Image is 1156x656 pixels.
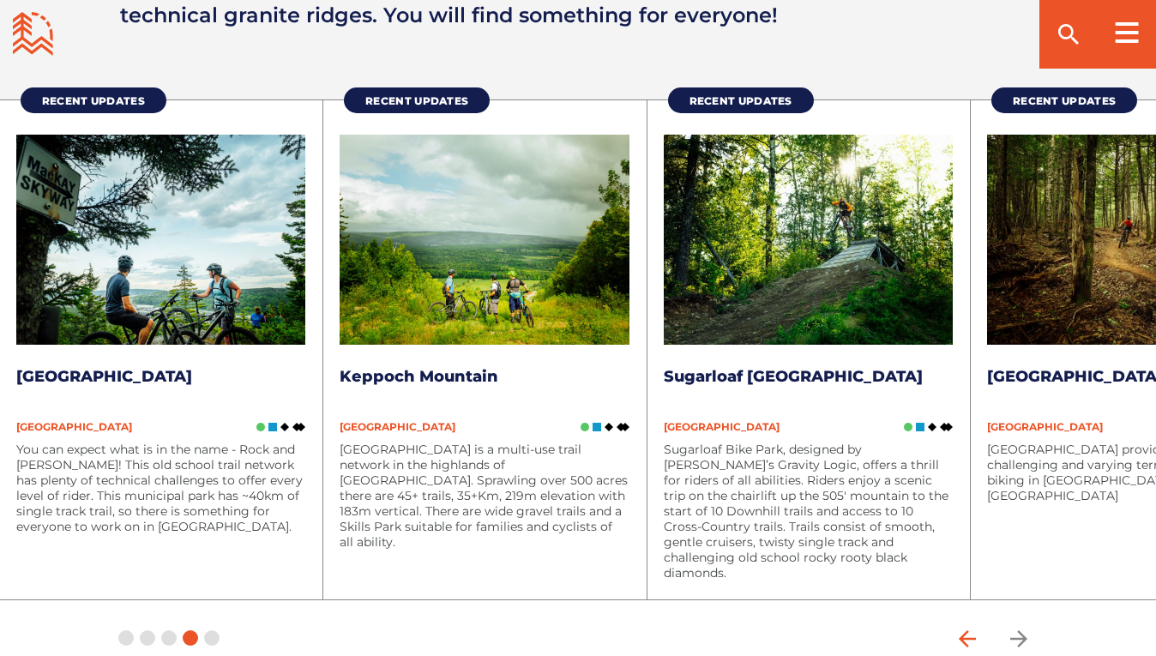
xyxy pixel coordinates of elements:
[340,442,629,550] p: [GEOGRAPHIC_DATA] is a multi-use trail network in the highlands of [GEOGRAPHIC_DATA]. Sprawling o...
[904,423,912,431] img: Green Circle
[256,423,265,431] img: Green Circle
[1055,21,1082,48] ion-icon: search
[16,367,192,386] a: [GEOGRAPHIC_DATA]
[16,420,132,433] span: [GEOGRAPHIC_DATA]
[1006,626,1032,652] ion-icon: arrow forward
[340,420,455,433] span: [GEOGRAPHIC_DATA]
[365,94,468,107] span: Recent Updates
[916,423,924,431] img: Blue Square
[280,423,289,431] img: Black Diamond
[940,423,953,431] img: Double Black DIamond
[605,423,613,431] img: Black Diamond
[617,423,629,431] img: Double Black DIamond
[668,87,814,113] a: Recent Updates
[344,87,490,113] a: Recent Updates
[593,423,601,431] img: Blue Square
[928,423,936,431] img: Black Diamond
[689,94,792,107] span: Recent Updates
[1013,94,1116,107] span: Recent Updates
[42,94,145,107] span: Recent Updates
[991,87,1137,113] a: Recent Updates
[340,367,498,386] a: Keppoch Mountain
[664,420,780,433] span: [GEOGRAPHIC_DATA]
[954,626,980,652] ion-icon: arrow back
[664,442,953,581] p: Sugarloaf Bike Park, designed by [PERSON_NAME]’s Gravity Logic, offers a thrill for riders of all...
[292,423,305,431] img: Double Black DIamond
[268,423,277,431] img: Blue Square
[16,442,305,534] p: You can expect what is in the name - Rock and [PERSON_NAME]! This old school trail network has pl...
[581,423,589,431] img: Green Circle
[21,87,166,113] a: Recent Updates
[664,367,923,386] a: Sugarloaf [GEOGRAPHIC_DATA]
[987,420,1103,433] span: [GEOGRAPHIC_DATA]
